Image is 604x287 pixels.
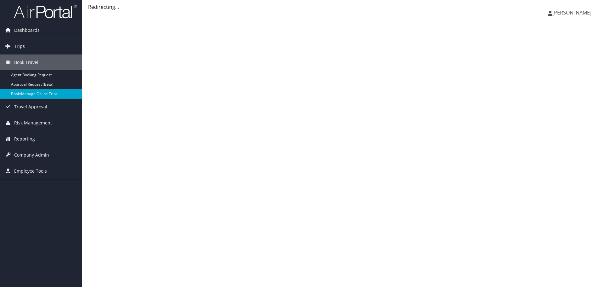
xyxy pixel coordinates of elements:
[14,131,35,147] span: Reporting
[14,115,52,131] span: Risk Management
[14,147,49,163] span: Company Admin
[14,4,77,19] img: airportal-logo.png
[548,3,598,22] a: [PERSON_NAME]
[14,163,47,179] span: Employee Tools
[552,9,591,16] span: [PERSON_NAME]
[14,38,25,54] span: Trips
[14,99,47,115] span: Travel Approval
[14,22,40,38] span: Dashboards
[14,55,38,70] span: Book Travel
[88,3,598,11] div: Redirecting...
